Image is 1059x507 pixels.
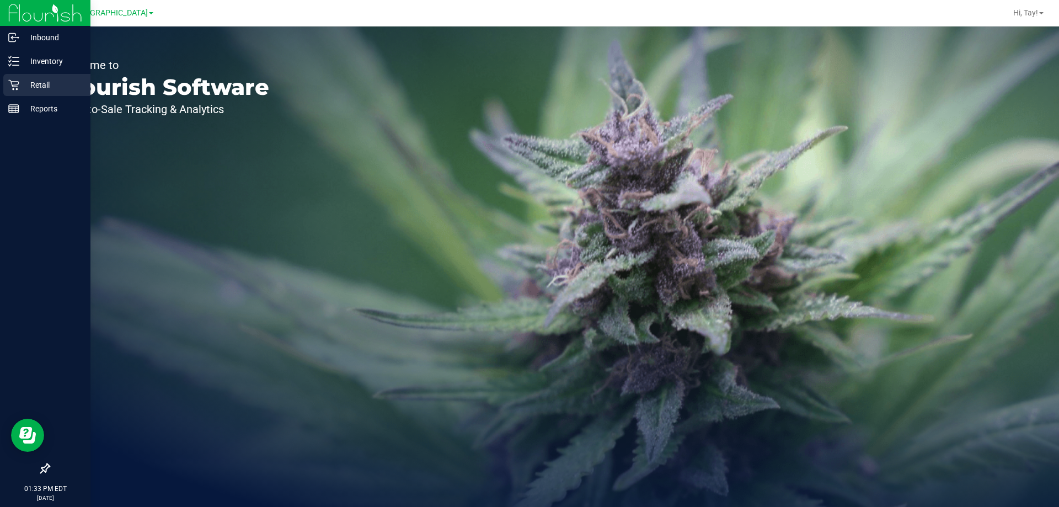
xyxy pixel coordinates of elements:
[5,484,85,494] p: 01:33 PM EDT
[60,76,269,98] p: Flourish Software
[1013,8,1038,17] span: Hi, Tay!
[5,494,85,502] p: [DATE]
[60,60,269,71] p: Welcome to
[19,31,85,44] p: Inbound
[72,8,148,18] span: [GEOGRAPHIC_DATA]
[8,79,19,90] inline-svg: Retail
[19,78,85,92] p: Retail
[19,55,85,68] p: Inventory
[19,102,85,115] p: Reports
[60,104,269,115] p: Seed-to-Sale Tracking & Analytics
[8,56,19,67] inline-svg: Inventory
[8,103,19,114] inline-svg: Reports
[8,32,19,43] inline-svg: Inbound
[11,419,44,452] iframe: Resource center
